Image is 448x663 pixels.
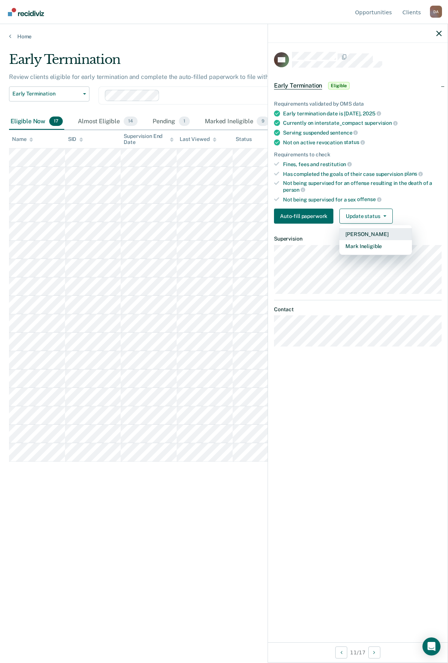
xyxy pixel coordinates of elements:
button: Update status [339,209,392,224]
span: Early Termination [12,91,80,97]
button: Auto-fill paperwork [274,209,333,224]
div: Open Intercom Messenger [422,637,440,655]
div: Requirements to check [274,151,442,158]
div: Not being supervised for an offense resulting in the death of a [283,180,442,193]
dt: Contact [274,306,442,313]
button: [PERSON_NAME] [339,228,412,240]
img: Recidiviz [8,8,44,16]
span: 14 [124,117,138,126]
div: Early Termination [9,52,412,73]
div: Dropdown Menu [339,225,412,255]
span: 1 [179,117,190,126]
span: 2025 [363,110,381,117]
span: status [344,139,365,145]
span: 9 [257,117,269,126]
div: Not being supervised for a sex [283,196,442,203]
div: Almost Eligible [76,114,139,130]
div: Fines, fees and [283,161,442,168]
div: Eligible Now [9,114,64,130]
div: Last Viewed [180,136,216,142]
span: plans [404,171,423,177]
span: sentence [330,130,358,136]
a: Navigate to form link [274,209,336,224]
dt: Supervision [274,236,442,242]
span: offense [357,196,381,202]
button: Profile dropdown button [430,6,442,18]
button: Next Opportunity [368,646,380,658]
div: Serving suspended [283,129,442,136]
div: Marked Ineligible [203,114,271,130]
div: Has completed the goals of their case supervision [283,171,442,177]
div: Requirements validated by OMS data [274,101,442,107]
div: SID [68,136,83,142]
a: Home [9,33,439,40]
div: Supervision End Date [124,133,174,146]
p: Review clients eligible for early termination and complete the auto-filled paperwork to file with... [9,73,296,80]
button: Previous Opportunity [335,646,347,658]
span: Eligible [328,82,350,89]
div: Currently on interstate_compact [283,120,442,126]
button: Mark Ineligible [339,240,412,252]
div: Status [236,136,252,142]
div: 11 / 17 [268,642,448,662]
span: Early Termination [274,82,322,89]
div: Name [12,136,33,142]
span: supervision [365,120,398,126]
div: Early TerminationEligible [268,74,448,98]
div: Pending [151,114,191,130]
div: Early termination date is [DATE], [283,110,442,117]
div: Not on active revocation [283,139,442,146]
span: restitution [320,161,352,167]
div: D A [430,6,442,18]
span: person [283,187,305,193]
span: 17 [49,117,63,126]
